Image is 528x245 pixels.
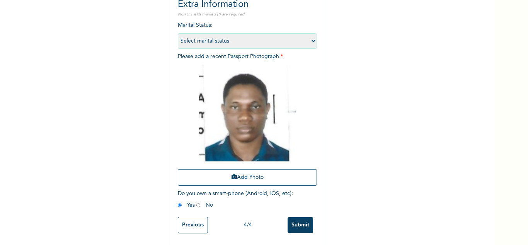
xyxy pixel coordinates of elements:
[178,54,317,190] span: Please add a recent Passport Photograph
[178,217,208,233] input: Previous
[178,12,317,17] p: NOTE: Fields marked (*) are required
[208,221,288,229] div: 4 / 4
[178,191,293,208] span: Do you own a smart-phone (Android, iOS, etc) : Yes No
[288,217,313,233] input: Submit
[199,65,296,161] img: Crop
[178,169,317,186] button: Add Photo
[178,22,317,44] span: Marital Status :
